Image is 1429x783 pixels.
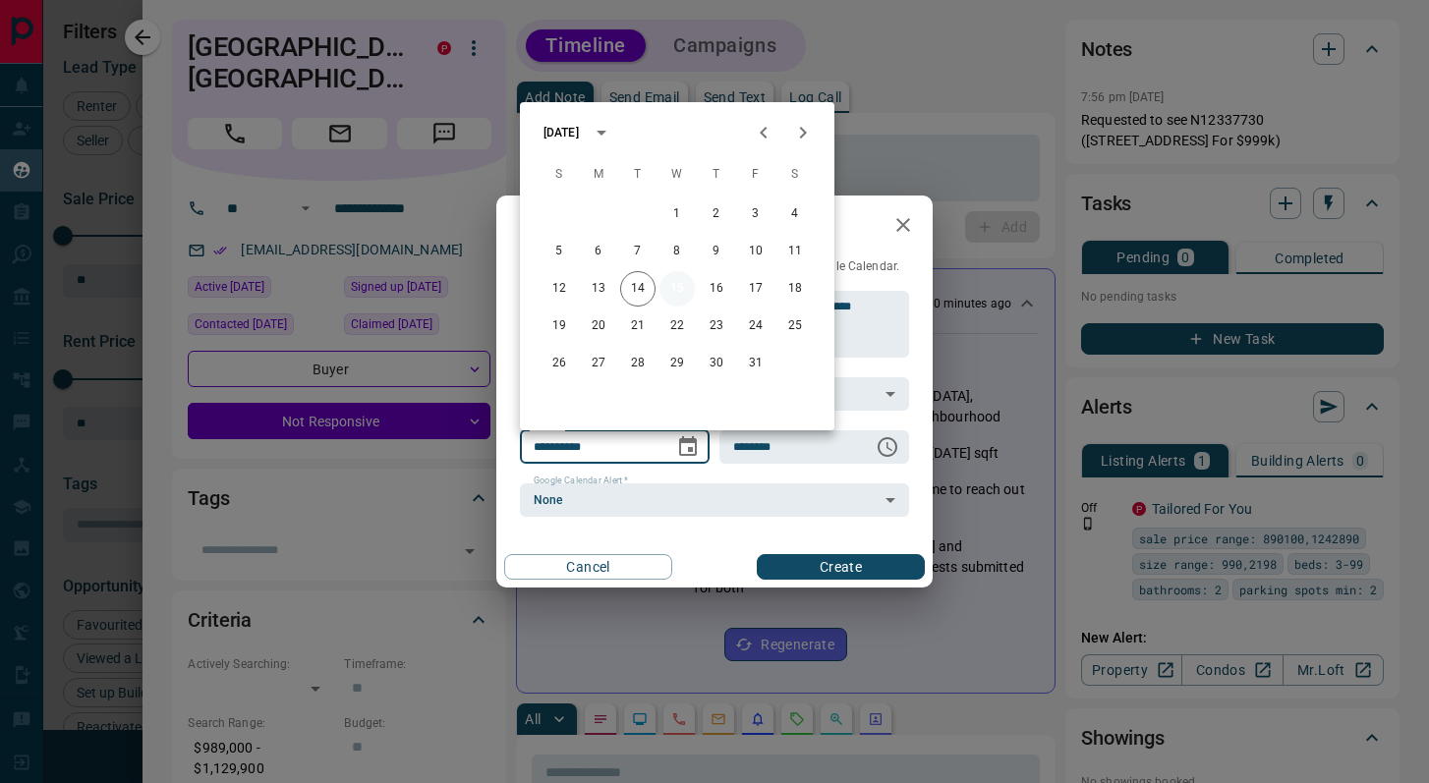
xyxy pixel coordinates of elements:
button: 24 [738,308,773,344]
button: 14 [620,271,656,307]
label: Google Calendar Alert [534,475,628,487]
button: 12 [542,271,577,307]
button: 23 [699,308,734,344]
button: 25 [777,308,813,344]
button: 3 [738,196,773,232]
span: Saturday [777,155,813,195]
button: calendar view is open, switch to year view [585,116,618,149]
span: Tuesday [620,155,656,195]
button: 30 [699,346,734,381]
span: Monday [581,155,616,195]
div: None [520,483,909,517]
button: 9 [699,234,734,269]
button: Cancel [504,554,672,580]
button: 13 [581,271,616,307]
button: Previous month [744,113,783,152]
button: 8 [659,234,695,269]
button: Choose date, selected date is Oct 15, 2025 [668,427,708,467]
button: 15 [659,271,695,307]
button: 1 [659,196,695,232]
button: 4 [777,196,813,232]
label: Time [733,421,759,434]
button: 31 [738,346,773,381]
button: 19 [542,308,577,344]
div: [DATE] [543,124,579,141]
span: Sunday [542,155,577,195]
button: 16 [699,271,734,307]
button: 7 [620,234,656,269]
button: 6 [581,234,616,269]
button: Choose time, selected time is 6:00 AM [868,427,907,467]
span: Friday [738,155,773,195]
button: 22 [659,308,695,344]
button: 5 [542,234,577,269]
button: 28 [620,346,656,381]
button: 11 [777,234,813,269]
button: 27 [581,346,616,381]
button: 20 [581,308,616,344]
button: 2 [699,196,734,232]
button: 29 [659,346,695,381]
button: Next month [783,113,823,152]
button: 17 [738,271,773,307]
button: 21 [620,308,656,344]
span: Wednesday [659,155,695,195]
button: 26 [542,346,577,381]
span: Thursday [699,155,734,195]
button: 18 [777,271,813,307]
h2: New Task [496,196,630,258]
button: Create [757,554,925,580]
label: Date [534,421,558,434]
button: 10 [738,234,773,269]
